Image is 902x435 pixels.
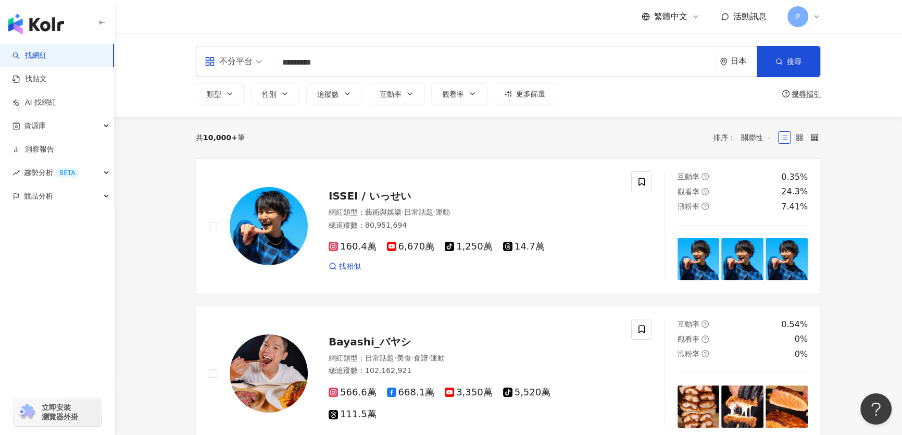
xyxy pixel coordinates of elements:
[411,354,413,362] span: ·
[329,387,377,398] span: 566.6萬
[757,46,820,77] button: 搜尋
[516,90,545,98] span: 更多篩選
[781,186,808,197] div: 24.3%
[445,387,493,398] span: 3,350萬
[24,114,46,138] span: 資源庫
[430,354,445,362] span: 運動
[720,58,728,66] span: environment
[394,354,396,362] span: ·
[262,90,277,98] span: 性別
[24,161,79,184] span: 趨勢分析
[733,11,767,21] span: 活動訊息
[205,53,253,70] div: 不分平台
[396,354,411,362] span: 美食
[12,144,54,155] a: 洞察報告
[365,354,394,362] span: 日常話題
[369,83,425,104] button: 互動率
[329,241,377,252] span: 160.4萬
[701,203,709,210] span: question-circle
[329,207,619,218] div: 網紅類型 ：
[329,366,619,376] div: 總追蹤數 ： 102,162,921
[701,173,709,180] span: question-circle
[731,57,757,66] div: 日本
[787,57,801,66] span: 搜尋
[721,238,763,280] img: post-image
[404,208,433,216] span: 日常話題
[329,220,619,231] div: 總追蹤數 ： 80,951,694
[329,262,361,272] a: 找相似
[678,335,699,343] span: 觀看率
[792,90,821,98] div: 搜尋指引
[766,386,808,428] img: post-image
[12,169,20,177] span: rise
[329,190,411,202] span: ISSEI / いっせい
[365,208,402,216] span: 藝術與娛樂
[55,168,79,178] div: BETA
[654,11,687,22] span: 繁體中文
[230,187,308,265] img: KOL Avatar
[387,241,435,252] span: 6,670萬
[721,386,763,428] img: post-image
[781,201,808,213] div: 7.41%
[14,398,101,426] a: chrome extension立即安裝 瀏覽器外掛
[42,403,78,421] span: 立即安裝 瀏覽器外掛
[12,74,47,84] a: 找貼文
[766,238,808,280] img: post-image
[387,387,435,398] span: 668.1萬
[207,90,221,98] span: 類型
[795,349,808,360] div: 0%
[380,90,402,98] span: 互動率
[402,208,404,216] span: ·
[741,129,772,146] span: 關聯性
[329,409,377,420] span: 111.5萬
[339,262,361,272] span: 找相似
[701,350,709,357] span: question-circle
[701,188,709,195] span: question-circle
[678,350,699,358] span: 漲粉率
[24,184,53,208] span: 競品分析
[203,133,237,142] span: 10,000+
[428,354,430,362] span: ·
[796,11,800,22] span: P
[317,90,339,98] span: 追蹤數
[503,387,551,398] span: 5,520萬
[12,97,56,108] a: AI 找網紅
[795,333,808,345] div: 0%
[8,14,64,34] img: logo
[678,188,699,196] span: 觀看率
[230,334,308,413] img: KOL Avatar
[12,51,47,61] a: search找網紅
[860,393,892,425] iframe: Help Scout Beacon - Open
[445,241,493,252] span: 1,250萬
[414,354,428,362] span: 食譜
[494,83,556,104] button: 更多篩選
[782,90,790,97] span: question-circle
[196,133,245,142] div: 共 筆
[196,83,245,104] button: 類型
[781,319,808,330] div: 0.54%
[329,353,619,364] div: 網紅類型 ：
[435,208,450,216] span: 運動
[503,241,545,252] span: 14.7萬
[678,172,699,181] span: 互動率
[678,238,720,280] img: post-image
[433,208,435,216] span: ·
[196,158,821,293] a: KOL AvatarISSEI / いっせい網紅類型：藝術與娛樂·日常話題·運動總追蹤數：80,951,694160.4萬6,670萬1,250萬14.7萬找相似互動率question-circ...
[431,83,487,104] button: 觀看率
[306,83,362,104] button: 追蹤數
[678,320,699,328] span: 互動率
[701,335,709,343] span: question-circle
[701,320,709,328] span: question-circle
[251,83,300,104] button: 性別
[205,56,215,67] span: appstore
[781,171,808,183] div: 0.35%
[713,129,778,146] div: 排序：
[678,202,699,210] span: 漲粉率
[329,335,411,348] span: Bayashi_バヤシ
[442,90,464,98] span: 觀看率
[678,386,720,428] img: post-image
[17,404,37,420] img: chrome extension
